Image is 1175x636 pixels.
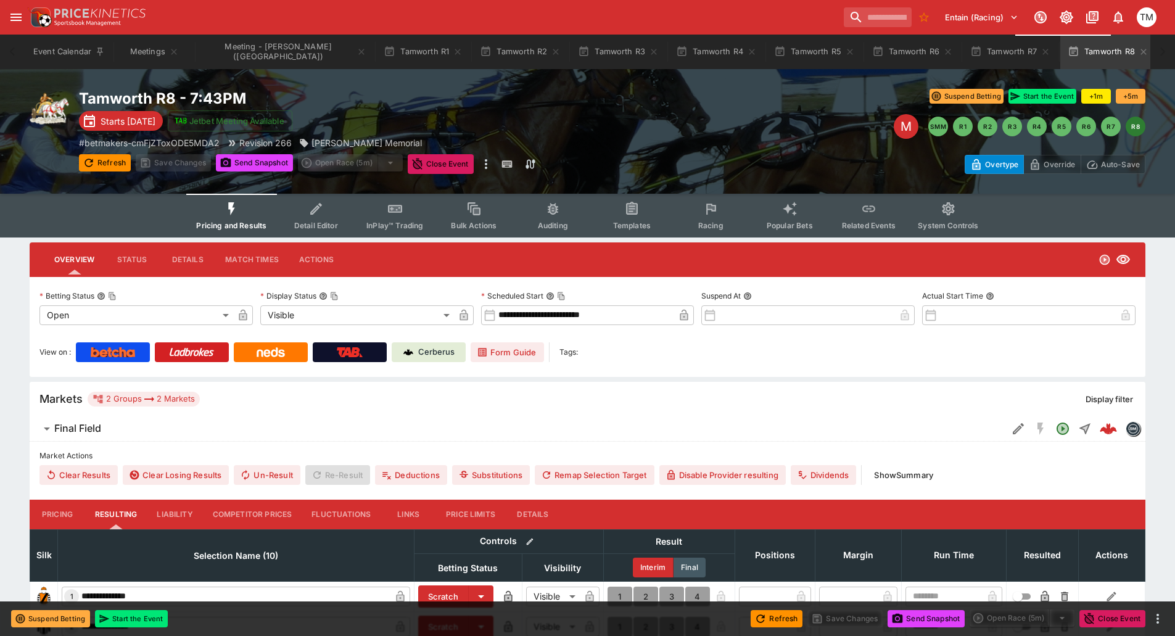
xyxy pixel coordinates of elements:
[366,221,423,230] span: InPlay™ Trading
[1101,158,1140,171] p: Auto-Save
[865,35,960,69] button: Tamworth R6
[27,5,52,30] img: PriceKinetics Logo
[1008,89,1076,104] button: Start the Event
[928,117,948,136] button: SMM
[965,155,1024,174] button: Overtype
[381,500,436,529] button: Links
[330,292,339,300] button: Copy To Clipboard
[603,529,735,553] th: Result
[928,117,1145,136] nav: pagination navigation
[54,9,146,18] img: PriceKinetics
[79,136,220,149] p: Copy To Clipboard
[376,35,470,69] button: Tamworth R1
[1100,420,1117,437] img: logo-cerberus--red.svg
[922,291,983,301] p: Actual Start Time
[767,221,813,230] span: Popular Bets
[535,465,654,485] button: Remap Selection Target
[472,35,568,69] button: Tamworth R2
[147,500,202,529] button: Liability
[867,465,941,485] button: ShowSummary
[44,245,104,275] button: Overview
[319,292,328,300] button: Display StatusCopy To Clipboard
[953,117,973,136] button: R1
[1076,117,1096,136] button: R6
[815,529,901,581] th: Margin
[311,136,422,149] p: [PERSON_NAME] Memorial
[1055,421,1070,436] svg: Open
[54,422,101,435] h6: Final Field
[108,292,117,300] button: Copy To Clipboard
[659,465,786,485] button: Disable Provider resulting
[842,221,896,230] span: Related Events
[701,291,741,301] p: Suspend At
[175,115,187,127] img: jetbet-logo.svg
[986,292,994,300] button: Actual Start Time
[1055,6,1078,28] button: Toggle light/dark mode
[215,245,289,275] button: Match Times
[68,592,76,601] span: 1
[669,35,764,69] button: Tamworth R4
[418,346,455,358] p: Cerberus
[11,610,90,627] button: Suspend Betting
[180,548,292,563] span: Selection Name (10)
[196,35,374,69] button: Meeting - Tamworth (AUS)
[79,89,612,108] h2: Copy To Clipboard
[294,221,338,230] span: Detail Editor
[970,609,1074,627] div: split button
[79,154,131,171] button: Refresh
[1081,155,1145,174] button: Auto-Save
[1078,529,1145,581] th: Actions
[302,500,381,529] button: Fluctuations
[571,35,666,69] button: Tamworth R3
[203,500,302,529] button: Competitor Prices
[30,89,69,128] img: harness_racing.png
[30,500,85,529] button: Pricing
[633,587,658,606] button: 2
[1078,389,1140,409] button: Display filter
[169,347,214,357] img: Ladbrokes
[196,221,266,230] span: Pricing and Results
[39,447,1136,465] label: Market Actions
[894,114,918,139] div: Edit Meeting
[1007,418,1029,440] button: Edit Detail
[414,529,603,553] th: Controls
[260,305,454,325] div: Visible
[1081,6,1103,28] button: Documentation
[608,587,632,606] button: 1
[97,292,105,300] button: Betting StatusCopy To Clipboard
[743,292,752,300] button: Suspend At
[963,35,1058,69] button: Tamworth R7
[337,347,363,357] img: TabNZ
[471,342,544,362] a: Form Guide
[408,154,474,174] button: Close Event
[39,392,83,406] h5: Markets
[1002,117,1022,136] button: R3
[559,342,578,362] label: Tags:
[1081,89,1111,104] button: +1m
[844,7,912,27] input: search
[613,221,651,230] span: Templates
[1100,420,1117,437] div: 6a6f8f85-35d2-4632-8963-69bfca6a6af2
[1006,529,1078,581] th: Resulted
[403,347,413,357] img: Cerberus
[505,500,561,529] button: Details
[1107,6,1129,28] button: Notifications
[767,35,862,69] button: Tamworth R5
[918,221,978,230] span: System Controls
[104,245,160,275] button: Status
[186,194,988,237] div: Event type filters
[938,7,1026,27] button: Select Tenant
[168,110,292,131] button: Jetbet Meeting Available
[698,221,724,230] span: Racing
[101,115,155,128] p: Starts [DATE]
[160,245,215,275] button: Details
[424,561,511,576] span: Betting Status
[633,558,674,577] button: Interim
[674,558,706,577] button: Final
[538,221,568,230] span: Auditing
[375,465,447,485] button: Deductions
[1079,610,1145,627] button: Close Event
[526,587,580,606] div: Visible
[299,136,422,149] div: Mike Rushbrook Memorial
[26,35,112,69] button: Event Calendar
